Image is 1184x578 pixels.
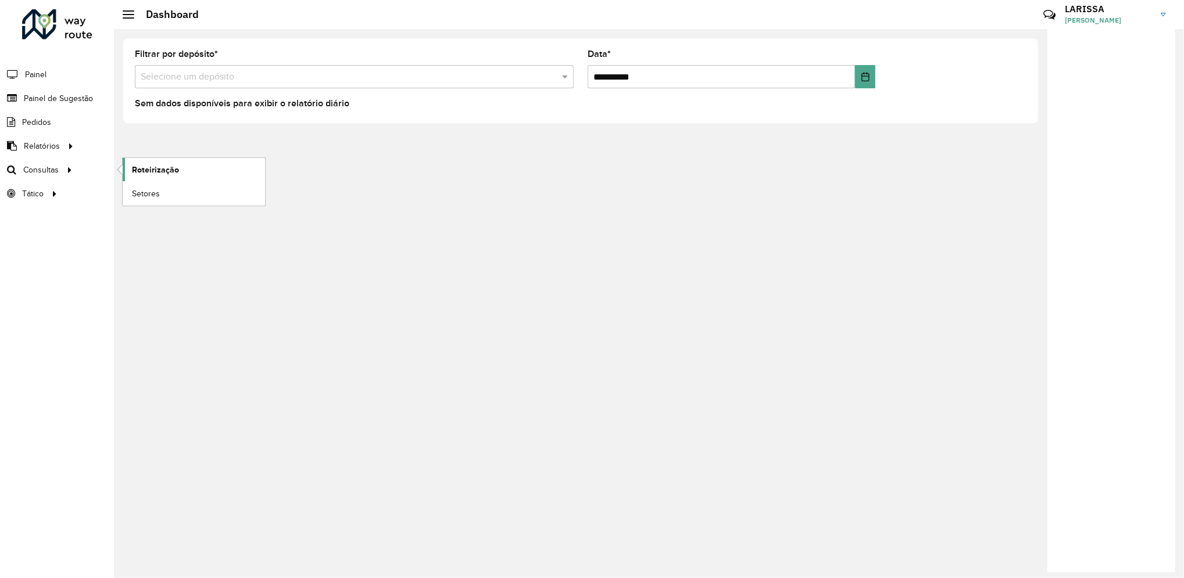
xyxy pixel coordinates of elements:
[132,188,160,200] span: Setores
[123,182,265,205] a: Setores
[132,164,179,176] span: Roteirização
[135,47,218,61] label: Filtrar por depósito
[1065,3,1152,15] h3: LARISSA
[1065,15,1152,26] span: [PERSON_NAME]
[22,188,44,200] span: Tático
[1037,2,1062,27] a: Contato Rápido
[134,8,199,21] h2: Dashboard
[123,158,265,181] a: Roteirização
[135,96,349,110] label: Sem dados disponíveis para exibir o relatório diário
[25,69,46,81] span: Painel
[588,47,611,61] label: Data
[24,140,60,152] span: Relatórios
[24,92,93,105] span: Painel de Sugestão
[22,116,51,128] span: Pedidos
[855,65,875,88] button: Choose Date
[23,164,59,176] span: Consultas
